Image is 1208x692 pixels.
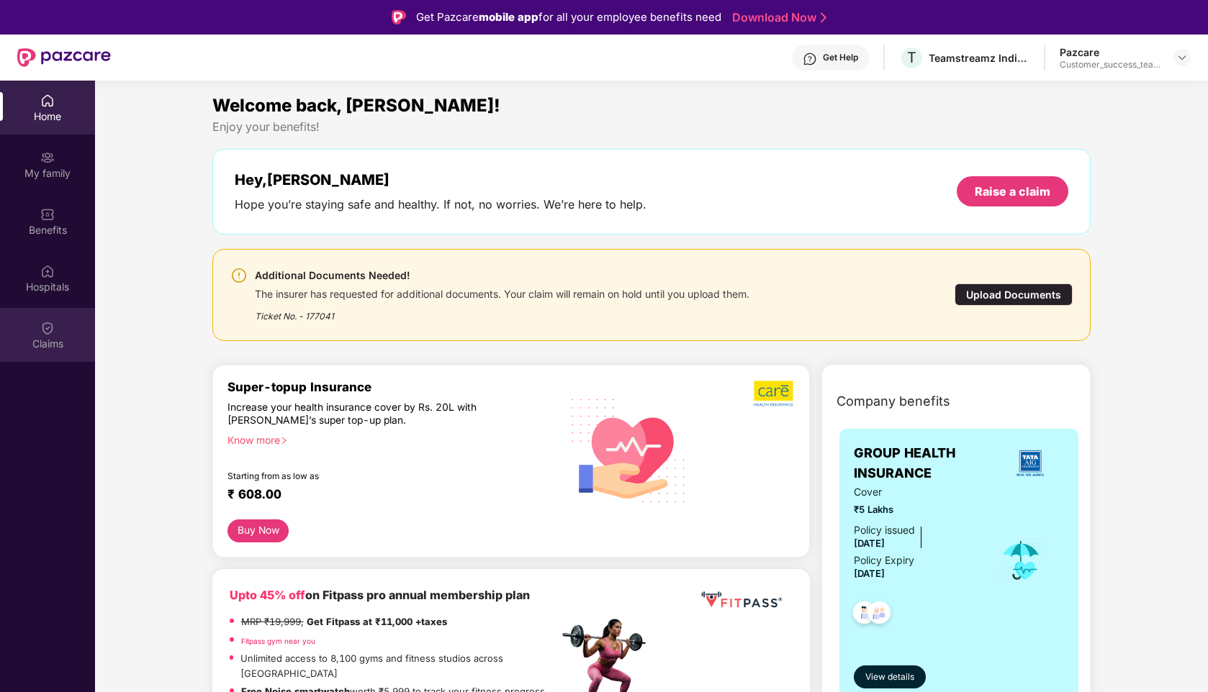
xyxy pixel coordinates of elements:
[929,51,1029,65] div: Teamstreamz India Private Limited
[40,264,55,278] img: svg+xml;base64,PHN2ZyBpZD0iSG9zcGl0YWxzIiB4bWxucz0iaHR0cDovL3d3dy53My5vcmcvMjAwMC9zdmciIHdpZHRoPS...
[416,9,721,26] div: Get Pazcare for all your employee benefits need
[212,119,1091,135] div: Enjoy your benefits!
[307,616,447,627] strong: Get Fitpass at ₹11,000 +taxes
[754,380,795,407] img: b5dec4f62d2307b9de63beb79f102df3.png
[698,586,785,613] img: fppp.png
[854,484,978,500] span: Cover
[241,616,304,627] del: MRP ₹19,999,
[847,597,882,632] img: svg+xml;base64,PHN2ZyB4bWxucz0iaHR0cDovL3d3dy53My5vcmcvMjAwMC9zdmciIHdpZHRoPSI0OC45NDMiIGhlaWdodD...
[854,522,915,538] div: Policy issued
[854,552,914,568] div: Policy Expiry
[803,52,817,66] img: svg+xml;base64,PHN2ZyBpZD0iSGVscC0zMngzMiIgeG1sbnM9Imh0dHA6Ly93d3cudzMub3JnLzIwMDAvc3ZnIiB3aWR0aD...
[1060,59,1160,70] div: Customer_success_team_lead
[40,321,55,335] img: svg+xml;base64,PHN2ZyBpZD0iQ2xhaW0iIHhtbG5zPSJodHRwOi8vd3d3LnczLm9yZy8yMDAwL3N2ZyIgd2lkdGg9IjIwIi...
[227,519,289,542] button: Buy Now
[230,588,530,602] b: on Fitpass pro annual membership plan
[998,537,1045,584] img: icon
[1176,52,1188,63] img: svg+xml;base64,PHN2ZyBpZD0iRHJvcGRvd24tMzJ4MzIiIHhtbG5zPSJodHRwOi8vd3d3LnczLm9yZy8yMDAwL3N2ZyIgd2...
[732,10,822,25] a: Download Now
[823,52,858,63] div: Get Help
[17,48,111,67] img: New Pazcare Logo
[255,284,749,301] div: The insurer has requested for additional documents. Your claim will remain on hold until you uplo...
[837,391,950,411] span: Company benefits
[227,487,544,504] div: ₹ 608.00
[854,443,996,484] span: GROUP HEALTH INSURANCE
[1011,444,1050,483] img: insurerLogo
[235,171,646,188] div: Hey, [PERSON_NAME]
[975,183,1050,199] div: Raise a claim
[230,588,305,602] b: Upto 45% off
[280,437,288,445] span: right
[240,651,558,680] p: Unlimited access to 8,100 gyms and fitness studios across [GEOGRAPHIC_DATA]
[865,670,914,684] span: View details
[227,401,497,427] div: Increase your health insurance cover by Rs. 20L with [PERSON_NAME]’s super top-up plan.
[40,207,55,222] img: svg+xml;base64,PHN2ZyBpZD0iQmVuZWZpdHMiIHhtbG5zPSJodHRwOi8vd3d3LnczLm9yZy8yMDAwL3N2ZyIgd2lkdGg9Ij...
[955,283,1073,306] div: Upload Documents
[212,95,500,116] span: Welcome back, [PERSON_NAME]!
[854,502,978,516] span: ₹5 Lakhs
[227,380,559,394] div: Super-topup Insurance
[854,537,885,549] span: [DATE]
[255,301,749,323] div: Ticket No. - 177041
[230,267,248,284] img: svg+xml;base64,PHN2ZyBpZD0iV2FybmluZ18tXzI0eDI0IiBkYXRhLW5hbWU9Ildhcm5pbmcgLSAyNHgyNCIgeG1sbnM9Im...
[227,471,497,481] div: Starting from as low as
[235,197,646,212] div: Hope you’re staying safe and healthy. If not, no worries. We’re here to help.
[854,665,926,688] button: View details
[854,568,885,579] span: [DATE]
[862,597,897,632] img: svg+xml;base64,PHN2ZyB4bWxucz0iaHR0cDovL3d3dy53My5vcmcvMjAwMC9zdmciIHdpZHRoPSI0OC45NDMiIGhlaWdodD...
[241,637,315,645] a: Fitpass gym near you
[907,49,916,66] span: T
[1060,45,1160,59] div: Pazcare
[479,10,538,24] strong: mobile app
[255,267,749,284] div: Additional Documents Needed!
[560,380,698,519] img: svg+xml;base64,PHN2ZyB4bWxucz0iaHR0cDovL3d3dy53My5vcmcvMjAwMC9zdmciIHhtbG5zOnhsaW5rPSJodHRwOi8vd3...
[821,10,826,25] img: Stroke
[392,10,406,24] img: Logo
[40,150,55,165] img: svg+xml;base64,PHN2ZyB3aWR0aD0iMjAiIGhlaWdodD0iMjAiIHZpZXdCb3g9IjAgMCAyMCAyMCIgZmlsbD0ibm9uZSIgeG...
[227,434,550,444] div: Know more
[40,94,55,108] img: svg+xml;base64,PHN2ZyBpZD0iSG9tZSIgeG1sbnM9Imh0dHA6Ly93d3cudzMub3JnLzIwMDAvc3ZnIiB3aWR0aD0iMjAiIG...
